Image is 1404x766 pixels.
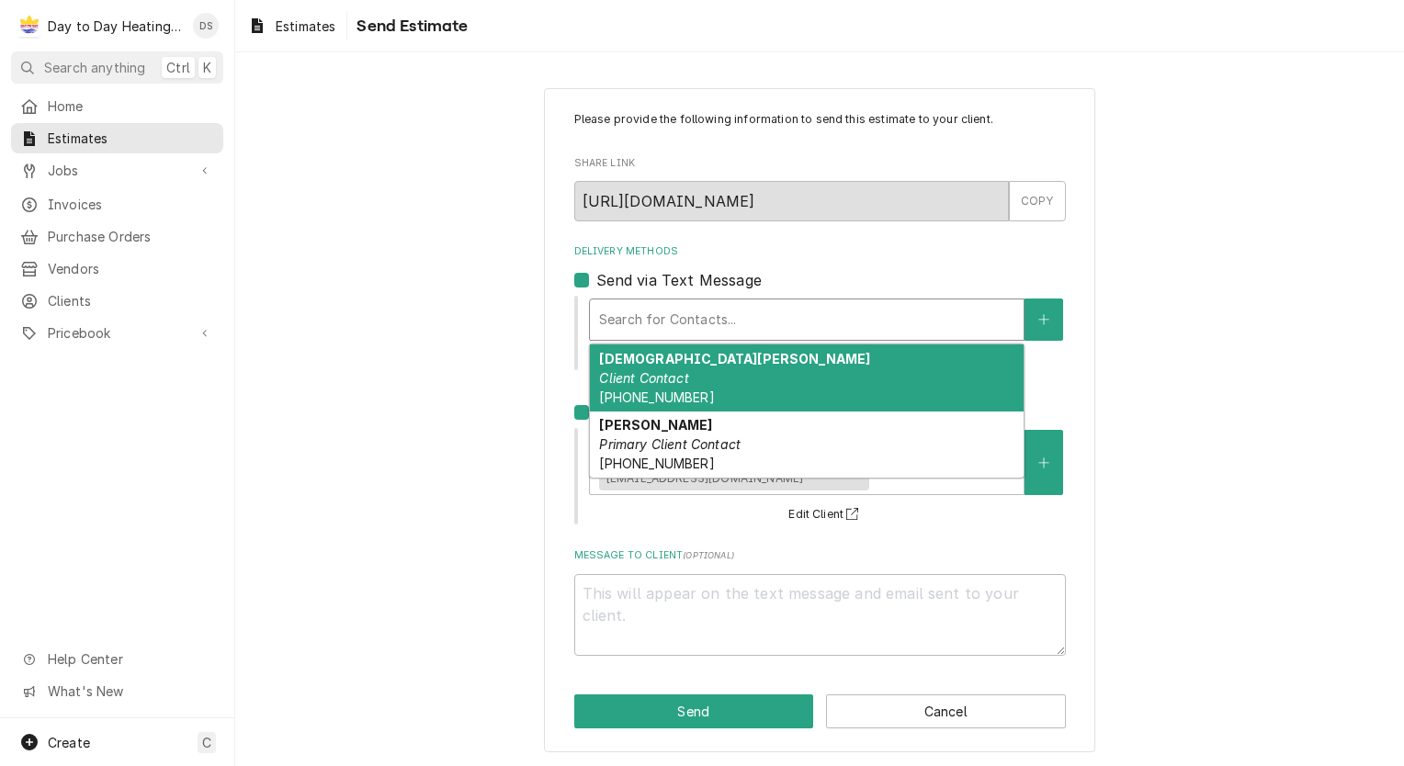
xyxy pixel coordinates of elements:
[11,644,223,674] a: Go to Help Center
[193,13,219,39] div: DS
[683,550,734,560] span: ( optional )
[48,682,212,701] span: What's New
[17,13,42,39] div: Day to Day Heating and Cooling's Avatar
[599,370,688,386] em: Client Contact
[11,676,223,706] a: Go to What's New
[574,244,1066,259] label: Delivery Methods
[11,253,223,284] a: Vendors
[599,456,714,471] span: [PHONE_NUMBER]
[48,17,183,36] div: Day to Day Heating and Cooling
[44,58,145,77] span: Search anything
[574,548,1066,563] label: Message to Client
[574,111,1066,656] div: Estimate Send Form
[11,155,223,186] a: Go to Jobs
[11,123,223,153] a: Estimates
[599,351,870,366] strong: [DEMOGRAPHIC_DATA][PERSON_NAME]
[11,286,223,316] a: Clients
[574,111,1066,128] p: Please provide the following information to send this estimate to your client.
[1038,313,1049,326] svg: Create New Contact
[11,318,223,348] a: Go to Pricebook
[599,417,712,433] strong: [PERSON_NAME]
[574,156,1066,171] label: Share Link
[599,389,714,405] span: [PHONE_NUMBER]
[166,58,190,77] span: Ctrl
[574,244,1066,526] div: Delivery Methods
[11,189,223,220] a: Invoices
[574,548,1066,656] div: Message to Client
[48,259,214,278] span: Vendors
[193,13,219,39] div: David Silvestre's Avatar
[48,161,187,180] span: Jobs
[202,733,211,752] span: C
[1009,181,1066,221] button: COPY
[48,291,214,310] span: Clients
[786,503,866,526] button: Edit Client
[11,91,223,121] a: Home
[596,269,762,291] label: Send via Text Message
[48,649,212,669] span: Help Center
[17,13,42,39] div: D
[48,96,214,116] span: Home
[599,436,741,452] em: Primary Client Contact
[11,221,223,252] a: Purchase Orders
[544,88,1095,752] div: Estimate Send
[276,17,335,36] span: Estimates
[48,227,214,246] span: Purchase Orders
[574,694,1066,728] div: Button Group Row
[48,735,90,750] span: Create
[826,694,1066,728] button: Cancel
[241,11,343,41] a: Estimates
[1038,456,1049,469] svg: Create New Contact
[1025,430,1063,495] button: Create New Contact
[574,694,1066,728] div: Button Group
[48,323,187,343] span: Pricebook
[48,129,214,148] span: Estimates
[48,195,214,214] span: Invoices
[574,694,814,728] button: Send
[1025,299,1063,341] button: Create New Contact
[351,14,468,39] span: Send Estimate
[203,58,211,77] span: K
[574,156,1066,221] div: Share Link
[11,51,223,84] button: Search anythingCtrlK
